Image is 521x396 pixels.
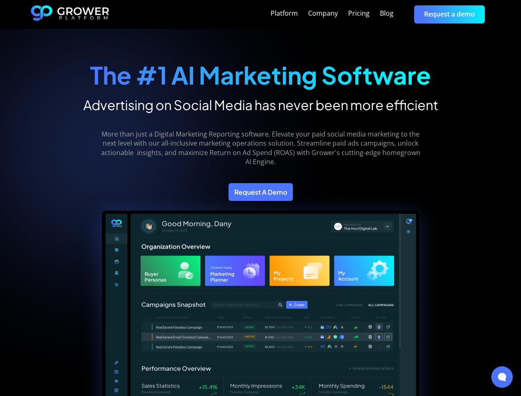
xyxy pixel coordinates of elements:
a: Blog [380,9,394,19]
a: Request A Demo [229,183,293,201]
a: Pricing [348,9,370,19]
h2: Advertising on Social Media has never been more efficient [83,97,438,113]
p: More than just a Digital Marketing Reporting software. Elevate your paid social media marketing t... [95,130,426,167]
a: Platform [271,9,298,19]
div: Pricing [348,9,370,17]
div: Blog [380,9,394,17]
a: home [31,5,109,24]
div: Platform [271,9,298,17]
a: Request a demo [414,5,485,23]
strong: The #1 AI Marketing Software [90,60,431,90]
a: Company [308,9,338,19]
div: Company [308,9,338,17]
